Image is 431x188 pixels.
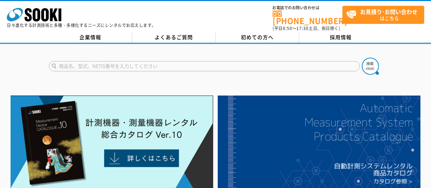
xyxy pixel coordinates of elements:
[342,6,424,24] a: お見積り･お問い合わせはこちら
[7,23,156,27] p: 日々進化する計測技術と多種・多様化するニーズにレンタルでお応えします。
[296,25,309,31] span: 17:30
[273,11,342,25] a: [PHONE_NUMBER]
[273,6,342,10] span: お電話でのお問い合わせは
[216,32,299,43] a: 初めての方へ
[360,8,417,16] strong: お見積り･お問い合わせ
[362,58,379,75] img: btn_search.png
[283,25,292,31] span: 8:50
[346,6,424,23] span: はこちら
[299,32,383,43] a: 採用情報
[49,61,360,71] input: 商品名、型式、NETIS番号を入力してください
[273,25,340,31] span: (平日 ～ 土日、祝日除く)
[132,32,216,43] a: よくあるご質問
[241,33,274,41] span: 初めての方へ
[49,32,132,43] a: 企業情報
